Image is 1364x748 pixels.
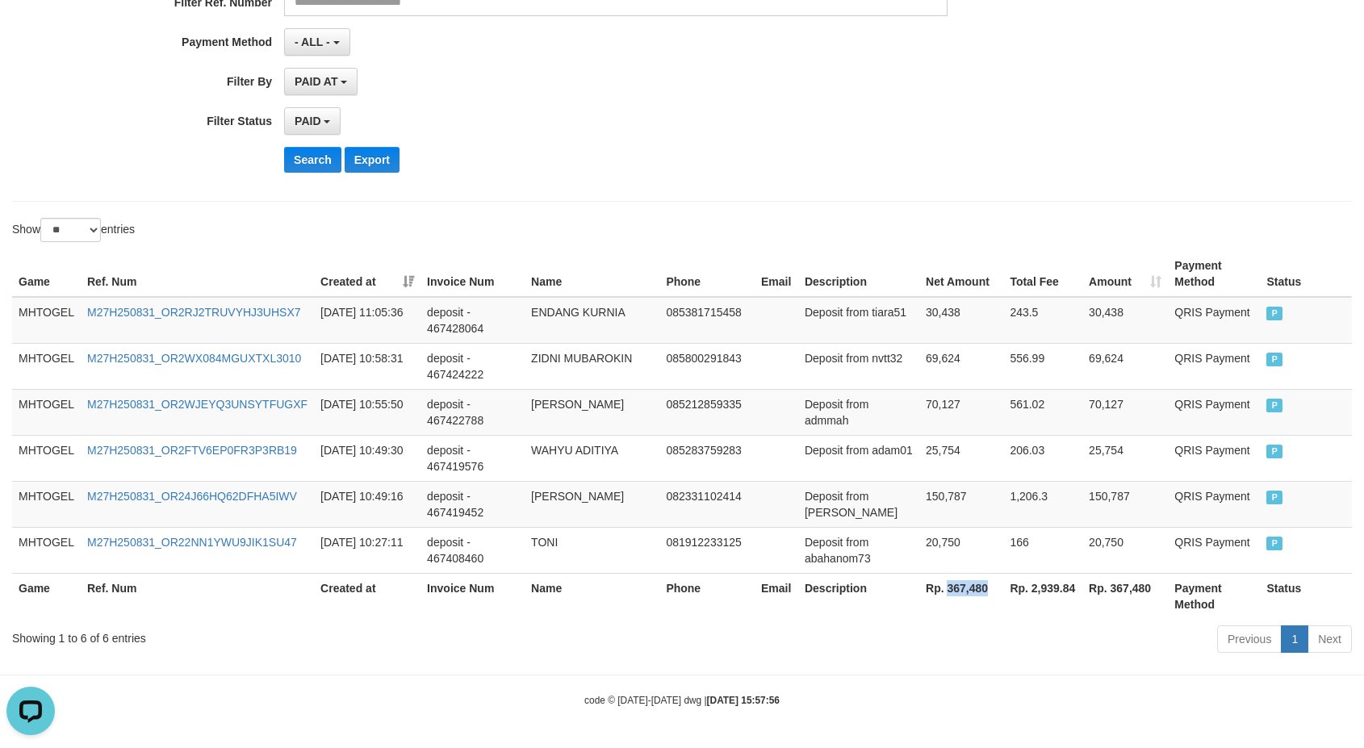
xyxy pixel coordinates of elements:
td: 085381715458 [659,297,755,344]
th: Email [755,573,798,619]
th: Game [12,573,81,619]
td: 085800291843 [659,343,755,389]
td: 20,750 [919,527,1003,573]
span: PAID [1266,307,1282,320]
td: Deposit from tiara51 [798,297,919,344]
td: [PERSON_NAME] [525,481,659,527]
td: MHTOGEL [12,343,81,389]
th: Status [1260,573,1352,619]
a: 1 [1281,625,1308,653]
td: deposit - 467424222 [420,343,525,389]
button: Export [345,147,400,173]
a: Previous [1217,625,1282,653]
a: Next [1308,625,1352,653]
td: 20,750 [1082,527,1168,573]
td: QRIS Payment [1168,527,1260,573]
th: Invoice Num [420,573,525,619]
div: Showing 1 to 6 of 6 entries [12,624,556,646]
th: Status [1260,251,1352,297]
td: ENDANG KURNIA [525,297,659,344]
th: Net Amount [919,251,1003,297]
span: PAID [1266,399,1282,412]
button: Open LiveChat chat widget [6,6,55,55]
a: M27H250831_OR2FTV6EP0FR3P3RB19 [87,444,297,457]
th: Rp. 2,939.84 [1003,573,1082,619]
a: M27H250831_OR24J66HQ62DFHA5IWV [87,490,297,503]
button: Search [284,147,341,173]
td: [DATE] 10:49:16 [314,481,420,527]
span: PAID [295,115,320,127]
th: Rp. 367,480 [919,573,1003,619]
td: 69,624 [919,343,1003,389]
td: MHTOGEL [12,297,81,344]
label: Show entries [12,218,135,242]
td: 70,127 [919,389,1003,435]
td: WAHYU ADITIYA [525,435,659,481]
td: [PERSON_NAME] [525,389,659,435]
th: Invoice Num [420,251,525,297]
td: deposit - 467422788 [420,389,525,435]
th: Description [798,251,919,297]
td: 085283759283 [659,435,755,481]
strong: [DATE] 15:57:56 [707,695,780,706]
td: MHTOGEL [12,435,81,481]
td: [DATE] 10:58:31 [314,343,420,389]
td: 166 [1003,527,1082,573]
td: ZIDNI MUBAROKIN [525,343,659,389]
th: Payment Method [1168,573,1260,619]
td: 556.99 [1003,343,1082,389]
td: Deposit from adam01 [798,435,919,481]
th: Created at: activate to sort column ascending [314,251,420,297]
td: 30,438 [1082,297,1168,344]
td: TONI [525,527,659,573]
td: 150,787 [1082,481,1168,527]
th: Description [798,573,919,619]
th: Created at [314,573,420,619]
td: deposit - 467419576 [420,435,525,481]
th: Rp. 367,480 [1082,573,1168,619]
a: M27H250831_OR22NN1YWU9JIK1SU47 [87,536,297,549]
th: Total Fee [1003,251,1082,297]
td: 30,438 [919,297,1003,344]
th: Name [525,251,659,297]
th: Payment Method [1168,251,1260,297]
td: 081912233125 [659,527,755,573]
td: deposit - 467408460 [420,527,525,573]
td: 25,754 [1082,435,1168,481]
button: - ALL - [284,28,349,56]
td: QRIS Payment [1168,297,1260,344]
select: Showentries [40,218,101,242]
td: QRIS Payment [1168,481,1260,527]
th: Ref. Num [81,251,314,297]
th: Ref. Num [81,573,314,619]
td: Deposit from nvtt32 [798,343,919,389]
th: Phone [659,573,755,619]
th: Email [755,251,798,297]
td: [DATE] 11:05:36 [314,297,420,344]
td: MHTOGEL [12,389,81,435]
td: 25,754 [919,435,1003,481]
td: deposit - 467428064 [420,297,525,344]
td: 70,127 [1082,389,1168,435]
td: MHTOGEL [12,527,81,573]
td: QRIS Payment [1168,343,1260,389]
a: M27H250831_OR2WJEYQ3UNSYTFUGXF [87,398,308,411]
button: PAID AT [284,68,358,95]
td: 150,787 [919,481,1003,527]
span: PAID AT [295,75,337,88]
td: Deposit from admmah [798,389,919,435]
th: Amount: activate to sort column ascending [1082,251,1168,297]
td: QRIS Payment [1168,435,1260,481]
td: 561.02 [1003,389,1082,435]
span: PAID [1266,537,1282,550]
button: PAID [284,107,341,135]
td: 206.03 [1003,435,1082,481]
a: M27H250831_OR2RJ2TRUVYHJ3UHSX7 [87,306,301,319]
td: [DATE] 10:55:50 [314,389,420,435]
td: QRIS Payment [1168,389,1260,435]
a: M27H250831_OR2WX084MGUXTXL3010 [87,352,301,365]
td: 243.5 [1003,297,1082,344]
span: PAID [1266,445,1282,458]
th: Name [525,573,659,619]
td: 69,624 [1082,343,1168,389]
